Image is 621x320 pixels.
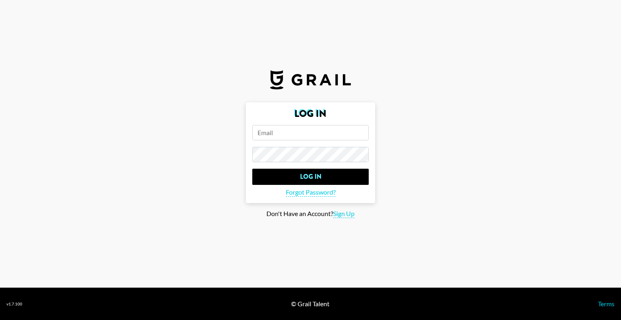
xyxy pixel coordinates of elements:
[252,109,369,119] h2: Log In
[6,210,615,218] div: Don't Have an Account?
[286,188,336,197] span: Forgot Password?
[6,301,22,307] div: v 1.7.100
[333,210,355,218] span: Sign Up
[598,300,615,307] a: Terms
[252,169,369,185] input: Log In
[291,300,330,308] div: © Grail Talent
[270,70,351,89] img: Grail Talent Logo
[252,125,369,140] input: Email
